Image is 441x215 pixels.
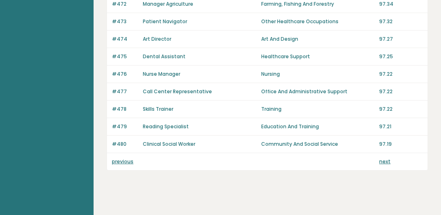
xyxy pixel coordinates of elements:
a: Art Director [143,35,171,42]
p: Community And Social Service [261,140,374,148]
p: Farming, Fishing And Forestry [261,0,374,8]
p: Office And Administrative Support [261,88,374,95]
a: Skills Trainer [143,105,173,112]
a: Patient Navigator [143,18,187,25]
p: Other Healthcare Occupations [261,18,374,25]
p: Art And Design [261,35,374,43]
a: Dental Assistant [143,53,186,60]
a: Manager Agriculture [143,0,193,7]
p: 97.22 [379,70,423,78]
p: #477 [112,88,138,95]
p: 97.21 [379,123,423,130]
p: Healthcare Support [261,53,374,60]
p: 97.25 [379,53,423,60]
p: #472 [112,0,138,8]
p: #475 [112,53,138,60]
p: Education And Training [261,123,374,130]
p: #476 [112,70,138,78]
p: 97.22 [379,88,423,95]
p: Nursing [261,70,374,78]
a: Nurse Manager [143,70,180,77]
p: 97.34 [379,0,423,8]
p: #479 [112,123,138,130]
p: #478 [112,105,138,113]
p: 97.32 [379,18,423,25]
a: previous [112,158,133,165]
p: 97.19 [379,140,423,148]
a: Call Center Representative [143,88,212,95]
p: 97.27 [379,35,423,43]
p: Training [261,105,374,113]
a: Clinical Social Worker [143,140,195,147]
p: 97.22 [379,105,423,113]
a: next [379,158,391,165]
p: #474 [112,35,138,43]
p: #480 [112,140,138,148]
p: #473 [112,18,138,25]
a: Reading Specialist [143,123,189,130]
